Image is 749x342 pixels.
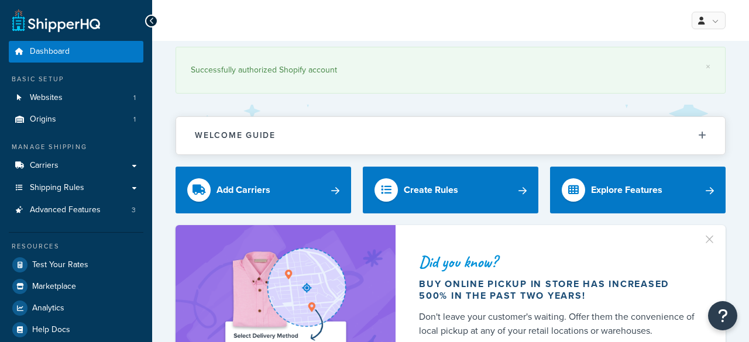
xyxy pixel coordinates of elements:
[9,74,143,84] div: Basic Setup
[550,167,726,213] a: Explore Features
[195,131,276,140] h2: Welcome Guide
[9,109,143,130] li: Origins
[32,303,64,313] span: Analytics
[30,47,70,57] span: Dashboard
[9,298,143,319] a: Analytics
[9,87,143,109] a: Websites1
[363,167,538,213] a: Create Rules
[132,205,136,215] span: 3
[9,155,143,177] a: Carriers
[706,62,710,71] a: ×
[9,177,143,199] a: Shipping Rules
[9,142,143,152] div: Manage Shipping
[708,301,737,330] button: Open Resource Center
[591,182,662,198] div: Explore Features
[32,325,70,335] span: Help Docs
[133,93,136,103] span: 1
[419,278,698,302] div: Buy online pickup in store has increased 500% in the past two years!
[9,41,143,63] a: Dashboard
[133,115,136,125] span: 1
[9,241,143,251] div: Resources
[30,205,101,215] span: Advanced Features
[419,254,698,270] div: Did you know?
[32,260,88,270] span: Test Your Rates
[30,183,84,193] span: Shipping Rules
[176,167,351,213] a: Add Carriers
[9,87,143,109] li: Websites
[419,310,698,338] div: Don't leave your customer's waiting. Offer them the convenience of local pickup at any of your re...
[30,93,63,103] span: Websites
[32,282,76,292] span: Marketplace
[9,254,143,275] a: Test Your Rates
[191,62,710,78] div: Successfully authorized Shopify account
[404,182,458,198] div: Create Rules
[30,115,56,125] span: Origins
[217,182,270,198] div: Add Carriers
[9,199,143,221] li: Advanced Features
[9,276,143,297] a: Marketplace
[9,199,143,221] a: Advanced Features3
[9,319,143,340] a: Help Docs
[176,117,725,154] button: Welcome Guide
[9,109,143,130] a: Origins1
[30,161,59,171] span: Carriers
